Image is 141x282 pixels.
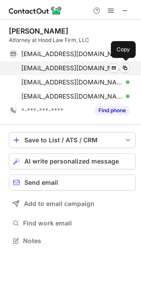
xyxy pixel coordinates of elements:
img: ContactOut v5.3.10 [9,5,62,16]
button: Notes [9,235,136,247]
span: [EMAIL_ADDRESS][DOMAIN_NAME] [21,92,123,100]
span: [EMAIL_ADDRESS][DOMAIN_NAME] [21,50,123,58]
button: save-profile-one-click [9,132,136,148]
span: Add to email campaign [24,200,94,207]
button: Add to email campaign [9,196,136,212]
span: [EMAIL_ADDRESS][DOMAIN_NAME] [21,64,123,72]
span: Find work email [23,219,132,227]
button: AI write personalized message [9,153,136,169]
div: [PERSON_NAME] [9,27,68,35]
span: AI write personalized message [24,158,119,165]
button: Find work email [9,217,136,229]
span: Send email [24,179,58,186]
div: Attorney at Hood Law Firm, LLC [9,36,136,44]
span: [EMAIL_ADDRESS][DOMAIN_NAME] [21,78,123,86]
button: Send email [9,175,136,191]
span: Notes [23,237,132,245]
div: Save to List / ATS / CRM [24,137,120,144]
button: Reveal Button [94,106,129,115]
